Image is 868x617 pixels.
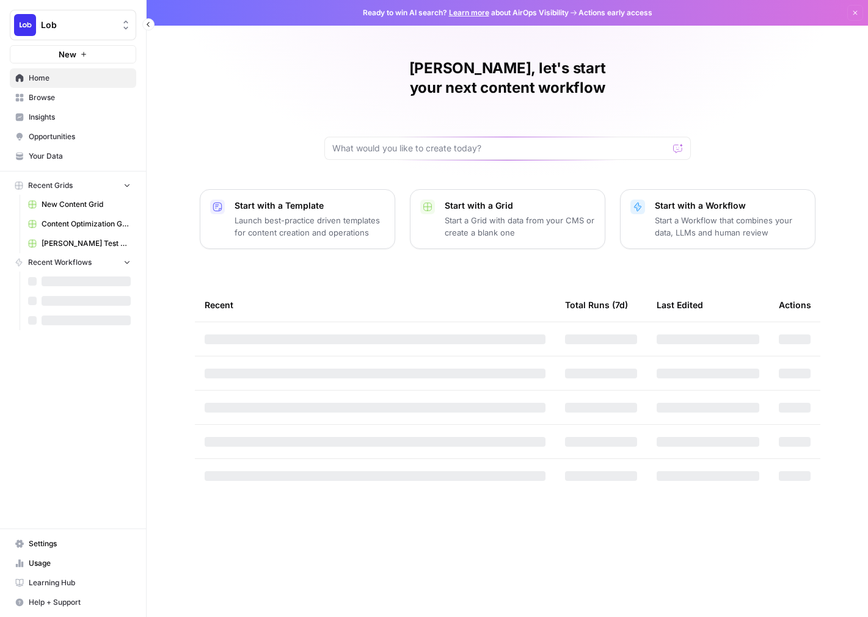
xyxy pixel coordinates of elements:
span: Recent Grids [28,180,73,191]
a: Content Optimization Grid [23,214,136,234]
p: Start with a Grid [445,200,595,212]
span: New Content Grid [42,199,131,210]
a: Home [10,68,136,88]
button: Start with a WorkflowStart a Workflow that combines your data, LLMs and human review [620,189,815,249]
a: Settings [10,534,136,554]
a: Opportunities [10,127,136,146]
div: Recent [205,288,545,322]
img: Lob Logo [14,14,36,36]
button: Start with a TemplateLaunch best-practice driven templates for content creation and operations [200,189,395,249]
a: Insights [10,107,136,127]
span: Browse [29,92,131,103]
p: Launch best-practice driven templates for content creation and operations [235,214,385,239]
p: Start with a Workflow [655,200,805,212]
span: Actions early access [578,7,652,18]
span: Settings [29,538,131,549]
a: [PERSON_NAME] Test Grid [23,234,136,253]
span: Home [29,73,131,84]
input: What would you like to create today? [332,142,668,154]
span: Recent Workflows [28,257,92,268]
button: Recent Workflows [10,253,136,272]
span: Opportunities [29,131,131,142]
span: Content Optimization Grid [42,218,131,229]
button: Recent Grids [10,176,136,195]
button: Start with a GridStart a Grid with data from your CMS or create a blank one [410,189,605,249]
button: New [10,45,136,63]
button: Workspace: Lob [10,10,136,40]
span: Learning Hub [29,577,131,588]
span: [PERSON_NAME] Test Grid [42,238,131,249]
div: Last Edited [657,288,703,322]
p: Start a Grid with data from your CMS or create a blank one [445,214,595,239]
span: New [59,48,76,60]
span: Ready to win AI search? about AirOps Visibility [363,7,569,18]
h1: [PERSON_NAME], let's start your next content workflow [324,59,691,98]
a: Learn more [449,8,489,17]
a: Browse [10,88,136,107]
span: Insights [29,112,131,123]
a: Usage [10,554,136,573]
button: Help + Support [10,593,136,612]
div: Total Runs (7d) [565,288,628,322]
p: Start a Workflow that combines your data, LLMs and human review [655,214,805,239]
span: Your Data [29,151,131,162]
p: Start with a Template [235,200,385,212]
span: Usage [29,558,131,569]
div: Actions [779,288,811,322]
a: Your Data [10,146,136,166]
a: New Content Grid [23,195,136,214]
span: Lob [41,19,115,31]
a: Learning Hub [10,573,136,593]
span: Help + Support [29,597,131,608]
